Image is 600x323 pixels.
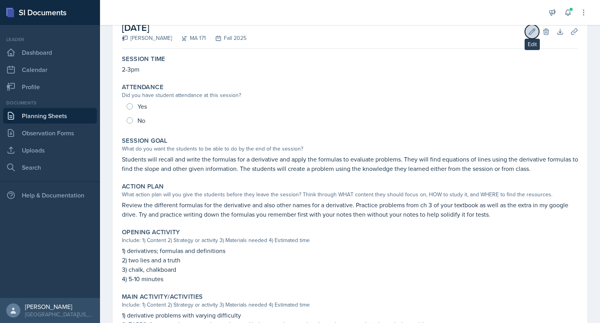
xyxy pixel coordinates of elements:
[122,293,203,301] label: Main Activity/Activities
[122,265,578,274] p: 3) chalk, chalkboard
[25,310,94,318] div: [GEOGRAPHIC_DATA][US_STATE] in [GEOGRAPHIC_DATA]
[122,137,168,145] label: Session Goal
[122,200,578,219] p: Review the different formulas for the derivative and also other names for a derivative. Practice ...
[122,154,578,173] p: Students will recall and write the formulas for a derivative and apply the formulas to evaluate p...
[206,34,246,42] div: Fall 2025
[122,34,172,42] div: [PERSON_NAME]
[3,62,97,77] a: Calendar
[122,91,578,99] div: Did you have student attendance at this session?
[3,187,97,203] div: Help & Documentation
[122,310,578,320] p: 1) derivative problems with varying difficulty
[3,99,97,106] div: Documents
[3,160,97,175] a: Search
[3,108,97,124] a: Planning Sheets
[122,228,180,236] label: Opening Activity
[172,34,206,42] div: MA 171
[122,21,246,35] h2: [DATE]
[3,45,97,60] a: Dashboard
[122,145,578,153] div: What do you want the students to be able to do by the end of the session?
[122,274,578,284] p: 4) 5-10 minutes
[122,246,578,255] p: 1) derivatives; formulas and definitions
[3,142,97,158] a: Uploads
[122,255,578,265] p: 2) two lies and a truth
[525,25,539,39] button: Edit
[3,79,97,95] a: Profile
[122,236,578,244] div: Include: 1) Content 2) Strategy or activity 3) Materials needed 4) Estimated time
[122,190,578,199] div: What action plan will you give the students before they leave the session? Think through WHAT con...
[122,65,578,74] p: 2-3pm
[122,301,578,309] div: Include: 1) Content 2) Strategy or activity 3) Materials needed 4) Estimated time
[3,125,97,141] a: Observation Forms
[122,55,165,63] label: Session Time
[122,183,164,190] label: Action Plan
[25,303,94,310] div: [PERSON_NAME]
[122,83,163,91] label: Attendance
[3,36,97,43] div: Leader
